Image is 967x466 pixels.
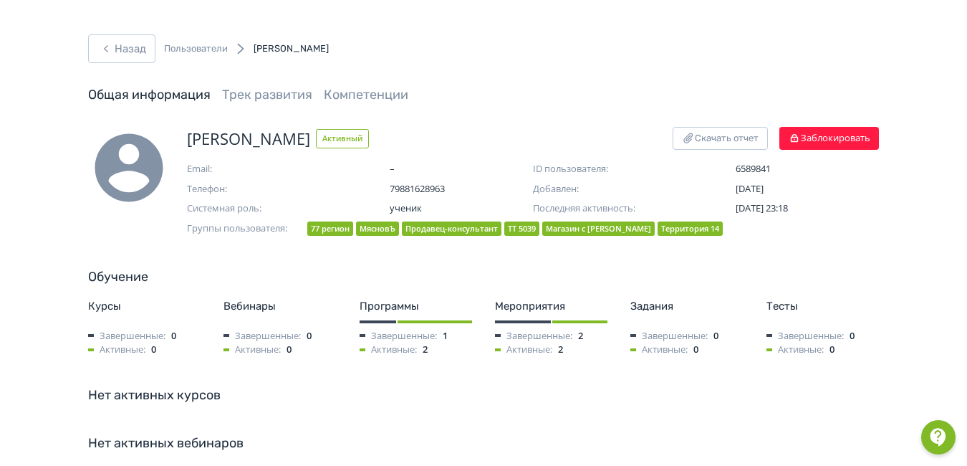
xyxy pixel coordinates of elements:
[88,343,145,357] span: Активные:
[360,298,472,315] div: Программы
[88,434,879,453] div: Нет активных вебинаров
[88,386,879,405] div: Нет активных курсов
[187,127,310,151] span: [PERSON_NAME]
[779,127,879,150] button: Заблокировать
[402,222,501,237] div: Продавец-консультант
[533,162,676,176] span: ID пользователя:
[533,182,676,196] span: Добавлен:
[533,201,676,216] span: Последняя активность:
[542,222,655,237] div: Магазин с [PERSON_NAME]
[88,329,165,343] span: Завершенные:
[390,182,533,196] span: 79881628963
[187,162,330,176] span: Email:
[187,201,330,216] span: Системная роль:
[766,343,824,357] span: Активные:
[578,329,583,343] span: 2
[658,222,723,237] div: Территория 14
[390,162,533,176] span: –
[223,329,301,343] span: Завершенные:
[390,201,533,216] span: ученик
[766,298,879,315] div: Тесты
[558,343,563,357] span: 2
[164,42,228,56] a: Пользователи
[713,329,718,343] span: 0
[324,87,408,103] a: Компетенции
[307,329,312,343] span: 0
[766,329,844,343] span: Завершенные:
[495,343,552,357] span: Активные:
[495,298,607,315] div: Мероприятия
[673,127,768,150] button: Скачать отчет
[187,222,302,239] span: Группы пользователя:
[88,87,211,103] a: Общая информация
[254,43,329,54] span: [PERSON_NAME]
[736,162,879,176] span: 6589841
[630,298,743,315] div: Задания
[88,34,155,63] button: Назад
[223,343,281,357] span: Активные:
[88,298,201,315] div: Курсы
[356,222,399,237] div: МясновЪ
[88,267,879,287] div: Обучение
[736,182,764,195] span: [DATE]
[360,329,437,343] span: Завершенные:
[630,343,688,357] span: Активные:
[829,343,834,357] span: 0
[223,298,336,315] div: Вебинары
[151,343,156,357] span: 0
[423,343,428,357] span: 2
[171,329,176,343] span: 0
[287,343,292,357] span: 0
[443,329,448,343] span: 1
[307,222,353,237] div: 77 регион
[187,182,330,196] span: Телефон:
[316,129,369,148] span: Активный
[495,329,572,343] span: Завершенные:
[222,87,312,103] a: Трек развития
[630,329,708,343] span: Завершенные:
[736,201,788,214] span: [DATE] 23:18
[360,343,417,357] span: Активные:
[693,343,698,357] span: 0
[850,329,855,343] span: 0
[504,222,539,237] div: ТТ 5039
